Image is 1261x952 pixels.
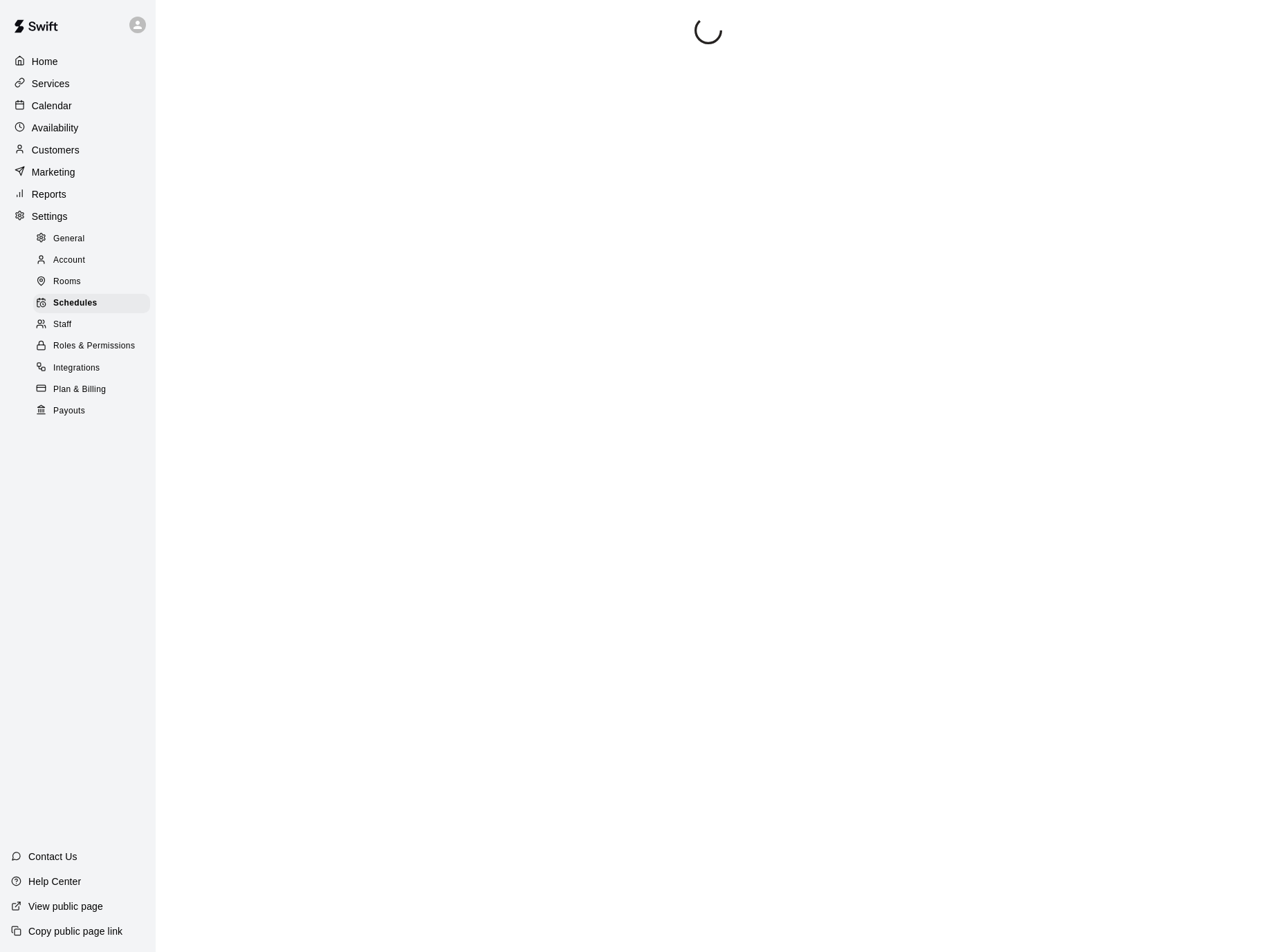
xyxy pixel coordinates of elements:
p: Contact Us [28,850,77,864]
a: Services [11,73,145,94]
p: Calendar [32,99,72,113]
p: Customers [32,143,80,157]
a: Account [33,250,156,271]
a: Payouts [33,400,156,422]
span: Account [53,254,85,268]
a: Roles & Permissions [33,336,156,357]
div: Account [33,251,150,270]
p: Reports [32,187,66,201]
a: General [33,228,156,250]
a: Availability [11,118,145,138]
p: Availability [32,121,79,135]
a: Rooms [33,272,156,293]
span: Rooms [53,275,81,289]
div: Integrations [33,359,150,378]
a: Plan & Billing [33,379,156,400]
span: Roles & Permissions [53,339,135,353]
span: Payouts [53,404,85,418]
span: Schedules [53,297,98,310]
div: Payouts [33,402,150,421]
a: Customers [11,140,145,160]
div: General [33,230,150,249]
p: View public page [28,899,103,913]
p: Home [32,55,58,68]
span: Integrations [53,362,100,375]
div: Roles & Permissions [33,337,150,356]
a: Integrations [33,357,156,379]
a: Settings [11,206,145,227]
span: General [53,232,85,246]
p: Help Center [28,875,81,888]
span: Plan & Billing [53,383,106,397]
a: Calendar [11,95,145,116]
div: Plan & Billing [33,380,150,400]
p: Copy public page link [28,924,122,938]
p: Services [32,77,70,91]
p: Settings [32,209,68,223]
a: Staff [33,315,156,336]
a: Schedules [33,293,156,315]
div: Rooms [33,272,150,292]
a: Reports [11,184,145,205]
a: Home [11,51,145,72]
a: Marketing [11,162,145,183]
div: Schedules [33,294,150,313]
p: Marketing [32,165,75,179]
div: Staff [33,315,150,335]
span: Staff [53,318,71,332]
